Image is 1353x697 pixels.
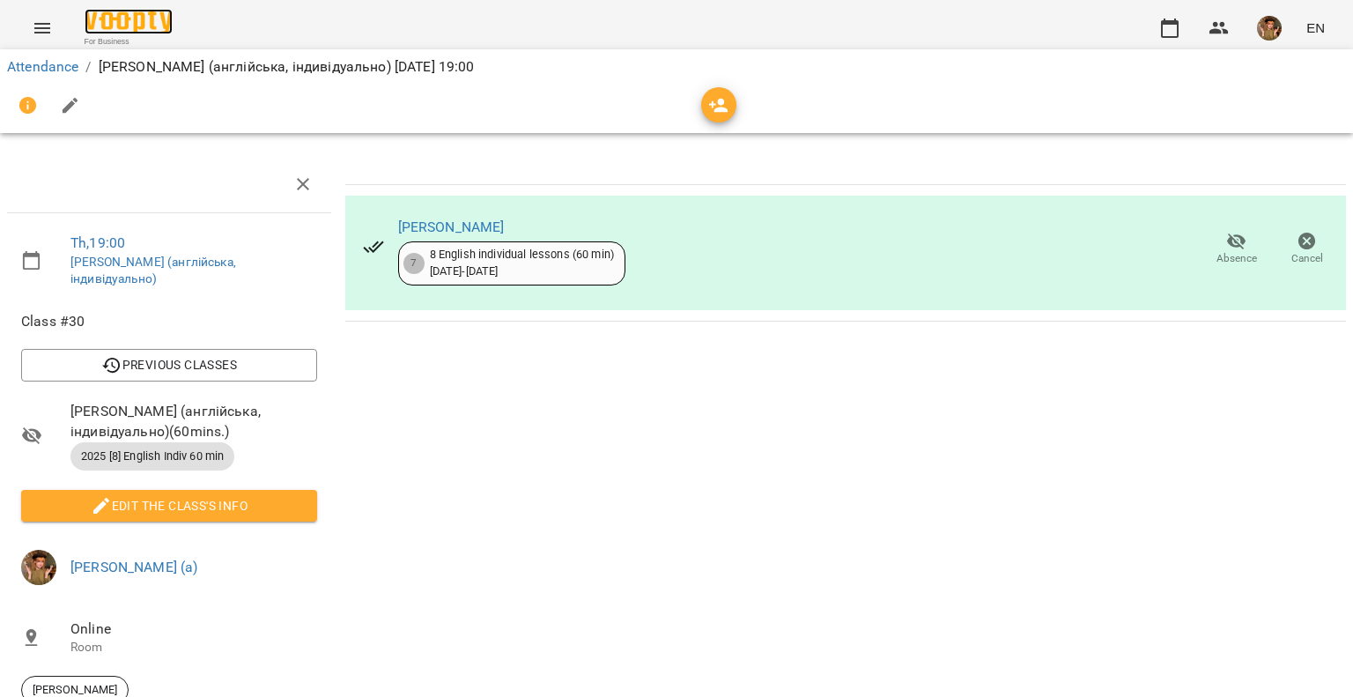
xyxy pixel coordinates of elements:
[1299,11,1332,44] button: EN
[1201,225,1272,274] button: Absence
[430,247,614,279] div: 8 English individual lessons (60 min) [DATE] - [DATE]
[70,449,234,464] span: 2025 [8] English Indiv 60 min
[1216,251,1257,266] span: Absence
[21,550,56,585] img: 166010c4e833d35833869840c76da126.jpeg
[35,354,303,375] span: Previous Classes
[99,56,475,78] p: [PERSON_NAME] (англійська, індивідуально) [DATE] 19:00
[70,619,317,640] span: Online
[21,311,317,332] span: Class #30
[85,9,173,34] img: Voopty Logo
[70,559,198,575] a: [PERSON_NAME] (а)
[85,36,173,48] span: For Business
[398,219,505,235] a: [PERSON_NAME]
[85,56,91,78] li: /
[70,255,236,286] a: [PERSON_NAME] (англійська, індивідуально)
[35,495,303,516] span: Edit the class's Info
[70,401,317,442] span: [PERSON_NAME] (англійська, індивідуально) ( 60 mins. )
[403,253,425,274] div: 7
[1257,16,1282,41] img: 166010c4e833d35833869840c76da126.jpeg
[21,490,317,522] button: Edit the class's Info
[70,234,125,251] a: Th , 19:00
[1272,225,1342,274] button: Cancel
[21,349,317,381] button: Previous Classes
[7,56,1346,78] nav: breadcrumb
[1291,251,1323,266] span: Cancel
[21,7,63,49] button: Menu
[70,639,317,656] p: Room
[7,58,78,75] a: Attendance
[1306,19,1325,37] span: EN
